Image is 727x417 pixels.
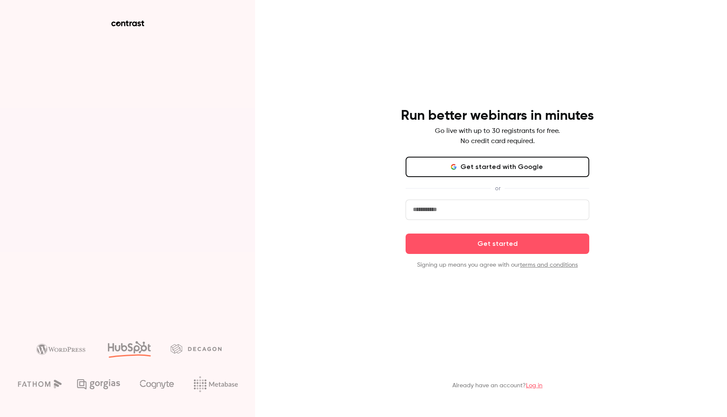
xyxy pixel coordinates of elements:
[520,262,578,268] a: terms and conditions
[452,381,542,390] p: Already have an account?
[170,344,222,353] img: decagon
[406,261,589,269] p: Signing up means you agree with our
[401,107,594,124] h4: Run better webinars in minutes
[406,157,589,177] button: Get started with Google
[491,184,505,193] span: or
[526,383,542,389] a: Log in
[406,234,589,254] button: Get started
[435,126,560,147] p: Go live with up to 30 registrants for free. No credit card required.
